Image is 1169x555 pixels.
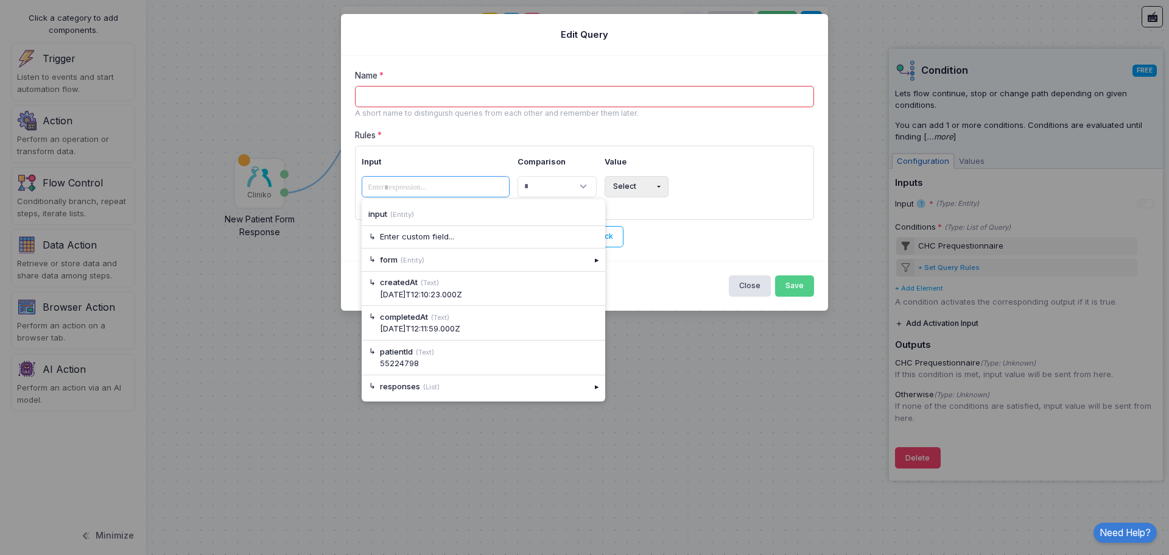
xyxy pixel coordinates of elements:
[369,345,381,358] span: ↳
[1094,523,1157,543] a: Need Help?
[390,210,414,219] small: (Entity)
[416,348,434,356] small: (Text)
[561,28,608,41] h5: Edit Query
[601,152,778,172] th: Value
[362,152,514,172] th: Input
[380,323,599,335] div: [DATE]T12:11:59.000Z
[729,275,771,297] button: Close
[380,358,599,370] div: 55224798
[369,231,381,243] span: ↳
[380,231,599,243] div: Enter custom field...
[369,380,381,392] span: ↳
[380,312,428,322] span: completedAt
[431,313,449,322] small: (Text)
[514,152,601,172] th: Comparison
[355,69,384,82] label: Name
[380,347,413,356] span: patientId
[421,278,439,287] small: (Text)
[369,311,381,323] span: ↳
[380,289,599,301] div: [DATE]T12:10:23.000Z
[355,129,382,141] label: Rules
[355,108,639,118] small: A short name to distinguish queries from each other and remember them later.
[368,209,387,219] span: input
[380,381,420,391] span: responses
[775,275,815,297] button: Save
[369,253,381,266] span: ↳
[401,256,424,264] small: (Entity)
[423,383,440,391] small: (List)
[605,176,669,197] button: Select
[588,375,605,397] div: ▸
[380,277,418,287] span: createdAt
[380,255,398,264] span: form
[588,249,605,270] div: ▸
[369,277,381,289] span: ↳
[362,176,510,197] tags: ​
